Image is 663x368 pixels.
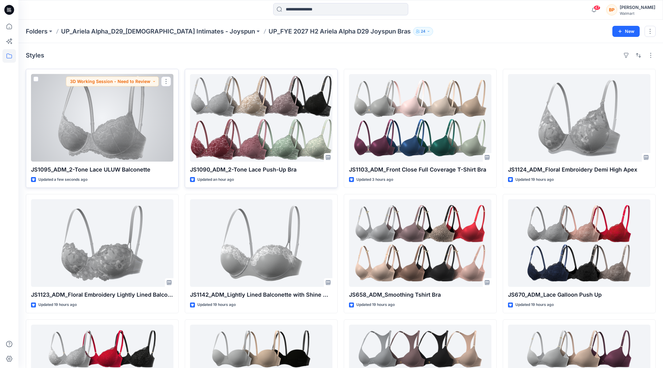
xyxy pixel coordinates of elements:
[61,27,255,36] a: UP_Ariela Alpha_D29_[DEMOGRAPHIC_DATA] Intimates - Joyspun
[515,302,554,308] p: Updated 19 hours ago
[612,26,640,37] button: New
[508,199,650,287] a: JS670_ADM_Lace Galloon Push Up
[190,165,332,174] p: JS1090_ADM_2-Tone Lace Push-Up Bra
[190,74,332,162] a: JS1090_ADM_2-Tone Lace Push-Up Bra
[508,74,650,162] a: JS1124_ADM_Floral Embroidery Demi High Apex
[508,291,650,299] p: JS670_ADM_Lace Galloon Push Up
[421,28,425,35] p: 24
[594,5,600,10] span: 47
[31,74,173,162] a: JS1095_ADM_2-Tone Lace ULUW Balconette
[349,199,491,287] a: JS658_ADM_Smoothing Tshirt Bra
[31,291,173,299] p: JS1123_ADM_Floral Embroidery Lightly Lined Balconette
[349,291,491,299] p: JS658_ADM_Smoothing Tshirt Bra
[515,176,554,183] p: Updated 19 hours ago
[349,165,491,174] p: JS1103_ADM_Front Close Full Coverage T-Shirt Bra
[356,176,393,183] p: Updated 3 hours ago
[269,27,411,36] p: UP_FYE 2027 H2 Ariela Alpha D29 Joyspun Bras
[38,302,77,308] p: Updated 19 hours ago
[620,4,655,11] div: [PERSON_NAME]
[606,4,617,15] div: BP
[413,27,433,36] button: 24
[31,165,173,174] p: JS1095_ADM_2-Tone Lace ULUW Balconette
[38,176,87,183] p: Updated a few seconds ago
[26,27,48,36] a: Folders
[190,291,332,299] p: JS1142_ADM_Lightly Lined Balconette with Shine Micro & Lace Trim
[190,199,332,287] a: JS1142_ADM_Lightly Lined Balconette with Shine Micro & Lace Trim
[197,302,236,308] p: Updated 19 hours ago
[620,11,655,16] div: Walmart
[26,52,44,59] h4: Styles
[508,165,650,174] p: JS1124_ADM_Floral Embroidery Demi High Apex
[197,176,234,183] p: Updated an hour ago
[31,199,173,287] a: JS1123_ADM_Floral Embroidery Lightly Lined Balconette
[349,74,491,162] a: JS1103_ADM_Front Close Full Coverage T-Shirt Bra
[356,302,395,308] p: Updated 19 hours ago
